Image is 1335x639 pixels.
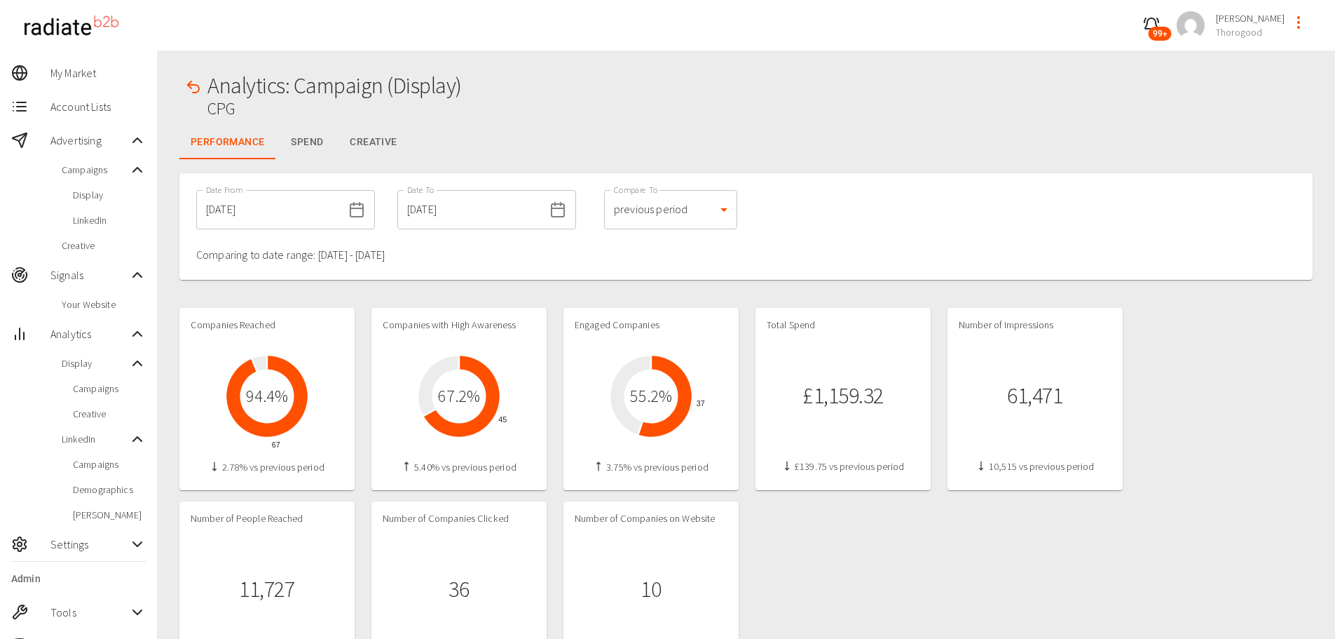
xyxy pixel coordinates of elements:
[246,386,288,407] h2: 94.4 %
[179,126,275,159] button: Performance
[575,513,727,525] h4: Number of Companies on Website
[73,457,146,471] span: Campaigns
[207,99,462,119] h2: CPG
[50,267,129,283] span: Signals
[767,319,919,332] h4: Total Spend
[614,184,658,196] label: Compare To
[50,536,129,553] span: Settings
[1137,11,1165,39] button: 99+
[1216,25,1285,39] span: Thorogood
[50,604,129,621] span: Tools
[50,65,146,81] span: My Market
[17,10,125,41] img: radiateb2b_logo_black.png
[272,441,280,450] tspan: 67
[449,577,469,603] h1: 36
[604,190,737,229] div: previous period
[179,126,1313,159] div: Metrics Tabs
[73,483,146,497] span: Demographics
[383,513,535,525] h4: Number of Companies Clicked
[206,184,242,196] label: Date From
[62,297,146,311] span: Your Website
[630,386,672,407] h2: 55.2 %
[383,462,535,474] h4: 5.40% vs previous period
[50,325,129,342] span: Analytics
[575,462,727,474] h4: 3.75% vs previous period
[498,415,507,424] tspan: 45
[191,513,343,525] h4: Number of People Reached
[62,356,129,370] span: Display
[196,190,343,229] input: dd/mm/yyyy
[438,386,480,407] h2: 67.2 %
[275,126,338,159] button: Spend
[641,577,661,603] h1: 10
[1216,11,1285,25] span: [PERSON_NAME]
[959,319,1111,332] h4: Number of Impressions
[73,407,146,421] span: Creative
[73,213,146,227] span: LinkedIn
[73,508,146,522] span: [PERSON_NAME]
[196,246,385,263] p: Comparing to date range: [DATE] - [DATE]
[62,163,129,177] span: Campaigns
[383,319,535,332] h4: Companies with High Awareness
[1177,11,1205,39] img: a2ca95db2cb9c46c1606a9dd9918c8c6
[239,577,294,603] h1: 11,727
[575,319,727,332] h4: Engaged Companies
[1285,8,1313,36] button: profile-menu
[191,319,343,332] h4: Companies Reached
[767,461,919,473] h4: £139.75 vs previous period
[62,432,129,446] span: LinkedIn
[191,462,343,474] h4: 2.78% vs previous period
[697,400,705,408] tspan: 37
[1149,27,1172,41] span: 99+
[207,73,462,99] h1: Analytics: Campaign (Display)
[1007,383,1062,409] h1: 61,471
[338,126,408,159] button: Creative
[397,190,544,229] input: dd/mm/yyyy
[73,382,146,396] span: Campaigns
[73,188,146,202] span: Display
[802,383,884,409] h1: £1,159.32
[959,461,1111,473] h4: 10,515 vs previous period
[50,98,146,115] span: Account Lists
[50,132,129,149] span: Advertising
[407,184,434,196] label: Date To
[62,238,146,253] span: Creative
